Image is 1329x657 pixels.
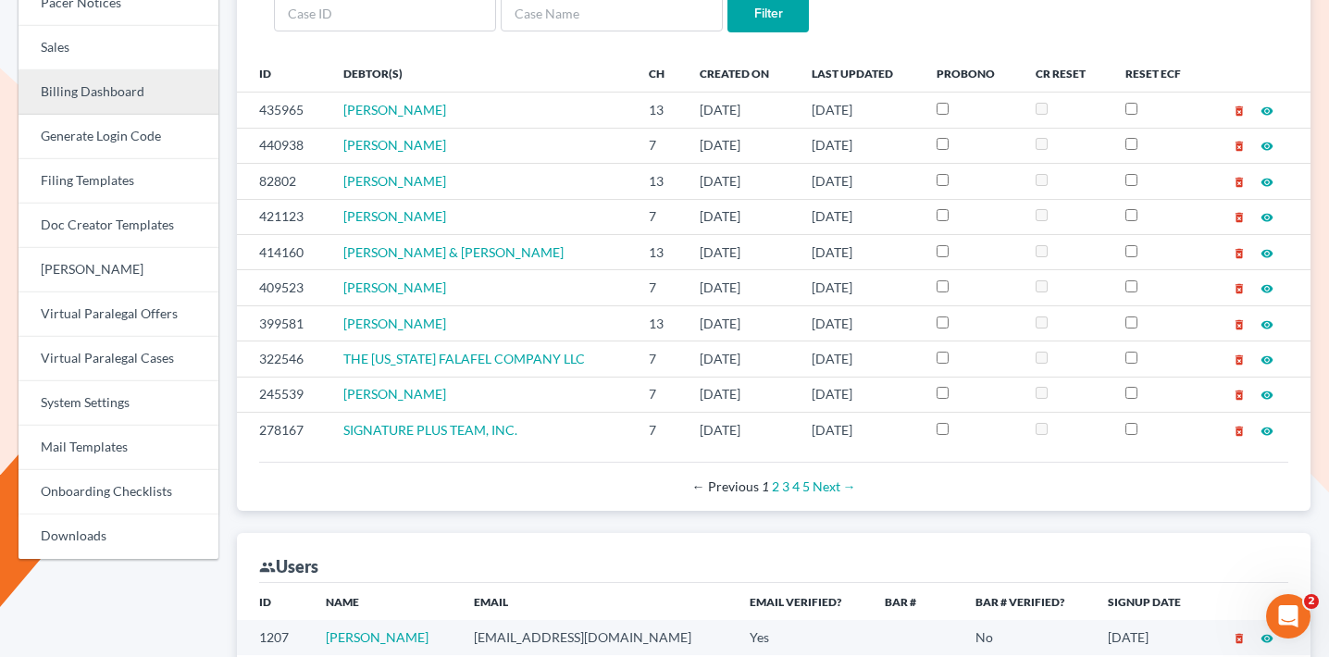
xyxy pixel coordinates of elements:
[1233,208,1246,224] a: delete_forever
[1093,583,1208,620] th: Signup Date
[1266,594,1310,638] iframe: Intercom live chat
[685,305,797,341] td: [DATE]
[1233,386,1246,402] a: delete_forever
[772,478,779,494] a: Page 2
[343,102,446,118] a: [PERSON_NAME]
[237,234,329,269] td: 414160
[634,341,685,377] td: 7
[237,128,329,163] td: 440938
[1261,137,1273,153] a: visibility
[1093,620,1208,654] td: [DATE]
[343,316,446,331] span: [PERSON_NAME]
[685,128,797,163] td: [DATE]
[19,292,218,337] a: Virtual Paralegal Offers
[343,173,446,189] span: [PERSON_NAME]
[1261,316,1273,331] a: visibility
[797,199,922,234] td: [DATE]
[259,559,276,576] i: group
[1261,247,1273,260] i: visibility
[1261,389,1273,402] i: visibility
[870,583,961,620] th: Bar #
[1233,102,1246,118] a: delete_forever
[1233,279,1246,295] a: delete_forever
[19,248,218,292] a: [PERSON_NAME]
[685,234,797,269] td: [DATE]
[19,115,218,159] a: Generate Login Code
[1233,282,1246,295] i: delete_forever
[1261,425,1273,438] i: visibility
[237,341,329,377] td: 322546
[343,351,585,366] a: THE [US_STATE] FALAFEL COMPANY LLC
[634,93,685,128] td: 13
[685,341,797,377] td: [DATE]
[1261,176,1273,189] i: visibility
[792,478,800,494] a: Page 4
[1261,386,1273,402] a: visibility
[237,93,329,128] td: 435965
[1261,318,1273,331] i: visibility
[1021,55,1111,92] th: CR Reset
[1261,140,1273,153] i: visibility
[1233,137,1246,153] a: delete_forever
[1261,211,1273,224] i: visibility
[329,55,634,92] th: Debtor(s)
[459,620,735,654] td: [EMAIL_ADDRESS][DOMAIN_NAME]
[797,270,922,305] td: [DATE]
[237,305,329,341] td: 399581
[259,555,318,577] div: Users
[762,478,769,494] em: Page 1
[1261,105,1273,118] i: visibility
[685,270,797,305] td: [DATE]
[237,164,329,199] td: 82802
[237,377,329,412] td: 245539
[797,93,922,128] td: [DATE]
[634,270,685,305] td: 7
[1233,244,1246,260] a: delete_forever
[685,55,797,92] th: Created On
[19,26,218,70] a: Sales
[782,478,789,494] a: Page 3
[813,478,856,494] a: Next page
[685,413,797,448] td: [DATE]
[237,270,329,305] td: 409523
[19,70,218,115] a: Billing Dashboard
[343,279,446,295] a: [PERSON_NAME]
[1261,244,1273,260] a: visibility
[237,199,329,234] td: 421123
[343,244,564,260] span: [PERSON_NAME] & [PERSON_NAME]
[343,422,517,438] a: SIGNATURE PLUS TEAM, INC.
[274,477,1273,496] div: Pagination
[343,208,446,224] a: [PERSON_NAME]
[19,204,218,248] a: Doc Creator Templates
[634,164,685,199] td: 13
[1261,353,1273,366] i: visibility
[922,55,1021,92] th: ProBono
[1261,351,1273,366] a: visibility
[343,137,446,153] a: [PERSON_NAME]
[1233,211,1246,224] i: delete_forever
[1261,173,1273,189] a: visibility
[802,478,810,494] a: Page 5
[1233,629,1246,645] a: delete_forever
[1233,632,1246,645] i: delete_forever
[237,583,311,620] th: ID
[1261,282,1273,295] i: visibility
[1233,173,1246,189] a: delete_forever
[343,386,446,402] a: [PERSON_NAME]
[19,426,218,470] a: Mail Templates
[19,470,218,514] a: Onboarding Checklists
[634,55,685,92] th: Ch
[237,413,329,448] td: 278167
[685,377,797,412] td: [DATE]
[1233,351,1246,366] a: delete_forever
[1261,279,1273,295] a: visibility
[1233,422,1246,438] a: delete_forever
[634,305,685,341] td: 13
[1233,353,1246,366] i: delete_forever
[19,337,218,381] a: Virtual Paralegal Cases
[1261,102,1273,118] a: visibility
[797,377,922,412] td: [DATE]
